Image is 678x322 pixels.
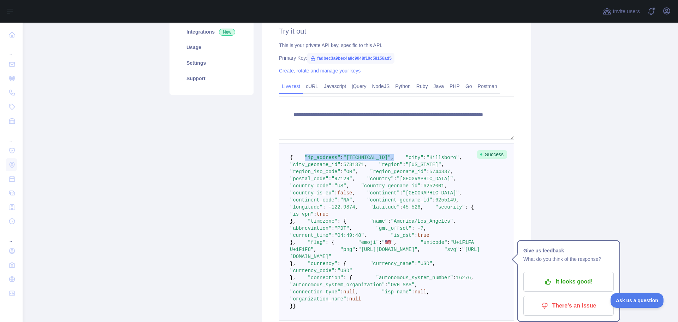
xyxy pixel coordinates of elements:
span: , [355,289,358,295]
span: : [332,226,334,231]
button: Invite users [601,6,641,17]
span: "country_is_eu" [290,190,334,196]
span: , [432,261,435,267]
span: : [328,176,331,182]
span: } [293,303,296,309]
span: , [471,275,474,281]
p: It looks good! [529,276,608,288]
span: : [334,190,337,196]
span: 16276 [456,275,471,281]
span: : [400,204,403,210]
span: : { [326,240,334,245]
div: ... [6,42,17,57]
div: ... [6,229,17,243]
a: jQuery [349,81,369,92]
p: There's an issue [529,300,608,312]
span: : [427,169,429,175]
span: , [456,197,459,203]
a: Java [431,81,447,92]
span: , [459,190,462,196]
span: null [415,289,427,295]
span: "longitude" [290,204,322,210]
span: Success [477,150,507,159]
span: "city_geoname_id" [290,162,340,168]
span: , [352,197,355,203]
span: : [453,275,456,281]
span: , [314,247,316,252]
a: Javascript [321,81,349,92]
span: "continent" [367,190,399,196]
a: Support [178,71,245,86]
span: : [337,197,340,203]
span: "04:49:48" [334,233,364,238]
span: null [343,289,355,295]
span: "[US_STATE]" [406,162,441,168]
span: : [394,176,397,182]
span: : [332,233,334,238]
span: , [459,155,462,160]
span: "ip_address" [305,155,340,160]
span: , [352,190,355,196]
div: This is your private API key, specific to this API. [279,42,514,49]
a: Go [463,81,475,92]
span: 122.9874 [332,204,355,210]
span: "timezone" [308,218,337,224]
span: Invite users [613,7,640,16]
span: "America/Los_Angeles" [391,218,453,224]
span: "is_vpn" [290,211,314,217]
span: fadbec3a9bec4a8c9048f10c58156ad5 [307,53,394,64]
a: cURL [303,81,321,92]
span: "organization_name" [290,296,346,302]
span: : [388,218,391,224]
span: "region_iso_code" [290,169,340,175]
span: , [394,240,397,245]
span: : - [412,226,421,231]
span: }, [290,275,296,281]
span: "continent_code" [290,197,337,203]
span: "97129" [332,176,352,182]
span: , [364,233,367,238]
span: }, [290,218,296,224]
h1: Give us feedback [523,246,614,255]
span: "emoji" [358,240,379,245]
span: : [332,183,334,189]
a: Live test [279,81,303,92]
span: : [355,247,358,252]
span: "svg" [444,247,459,252]
span: : [411,289,414,295]
span: : [415,261,417,267]
span: , [453,218,456,224]
p: What do you think of the response? [523,255,614,263]
span: "continent_geoname_id" [367,197,432,203]
span: "USD" [337,268,352,274]
span: , [444,183,447,189]
span: "currency_name" [370,261,415,267]
span: }, [290,261,296,267]
span: "country" [367,176,394,182]
span: , [346,183,349,189]
span: "Hillsboro" [427,155,459,160]
span: , [423,226,426,231]
span: : [340,289,343,295]
a: NodeJS [369,81,392,92]
span: true [317,211,329,217]
a: Usage [178,40,245,55]
span: : [340,169,343,175]
span: , [391,155,394,160]
span: : [340,155,343,160]
a: Ruby [414,81,431,92]
h2: Try it out [279,26,514,36]
span: "region" [379,162,403,168]
span: "abbreviation" [290,226,332,231]
span: "OR" [343,169,355,175]
span: "PDT" [334,226,349,231]
span: , [355,169,358,175]
button: It looks good! [523,272,614,292]
button: There's an issue [523,296,614,316]
span: "png" [340,247,355,252]
span: "security" [435,204,465,210]
span: "flag" [308,240,325,245]
span: , [450,169,453,175]
span: : [340,162,343,168]
span: "country_geoname_id" [361,183,421,189]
